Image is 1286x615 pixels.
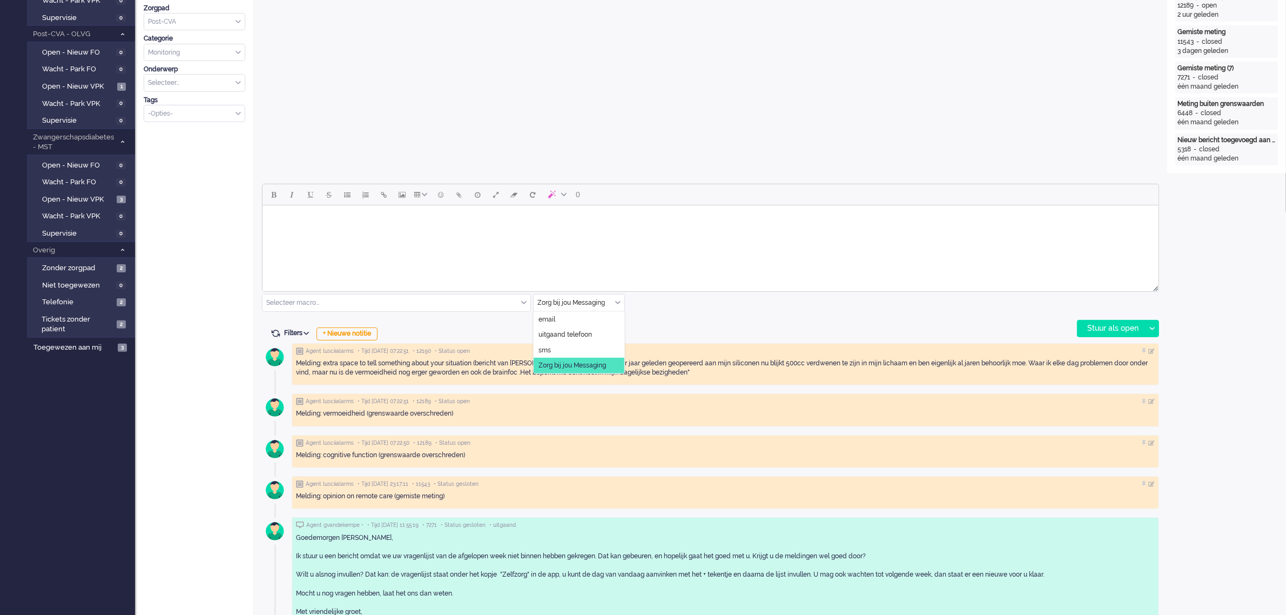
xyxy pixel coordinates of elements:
button: Add attachment [450,185,468,204]
button: AI [542,185,571,204]
li: sms [534,343,624,358]
div: - [1194,1,1202,10]
a: Supervisie 0 [31,227,134,239]
div: Melding: extra space to tell something about your situation (bericht van [PERSON_NAME]). "ik ben ... [296,359,1155,377]
span: sms [538,346,551,355]
span: Wacht - Park FO [42,177,113,188]
button: Delay message [468,185,487,204]
span: • 12189 [413,439,432,447]
div: closed [1198,73,1218,82]
a: Niet toegewezen 0 [31,279,134,291]
span: Supervisie [42,116,113,126]
a: Telefonie 2 [31,296,134,307]
span: 0 [116,117,126,125]
img: avatar [261,436,288,463]
span: Filters [284,329,313,337]
span: Overig [31,245,115,256]
button: Reset content [523,185,542,204]
span: Tickets zonder patient [42,315,113,335]
span: Agent lusciialarms [306,398,354,405]
span: 0 [576,190,580,199]
span: 3 [118,344,127,352]
span: 2 [117,264,126,272]
img: avatar [261,477,288,504]
img: ic_chat_grey.svg [296,522,304,529]
span: 0 [116,49,126,57]
div: closed [1199,145,1220,154]
span: Wacht - Park FO [42,64,113,75]
a: Wacht - Park VPK 0 [31,210,134,222]
button: Table [412,185,432,204]
div: 6448 [1177,109,1193,118]
span: email [538,315,555,324]
span: • Tijd [DATE] 07:22:51 [358,347,409,355]
span: 1 [117,83,126,91]
div: Tags [144,96,245,105]
span: Agent lusciialarms [306,439,354,447]
a: Open - Nieuw FO 0 [31,46,134,58]
span: Open - Nieuw FO [42,48,113,58]
span: Supervisie [42,13,113,23]
span: 0 [116,282,126,290]
a: Open - Nieuw VPK 1 [31,80,134,92]
div: één maand geleden [1177,82,1276,91]
span: Zorg bij jou Messaging [538,361,606,370]
button: Emoticons [432,185,450,204]
span: 3 [117,196,126,204]
span: • Tijd [DATE] 07:22:51 [358,398,409,405]
img: avatar [261,344,288,371]
div: Melding: opinion on remote care (gemiste meting) [296,492,1155,501]
span: • Tijd [DATE] 07:22:50 [358,439,409,447]
span: • Status open [435,347,470,355]
span: 0 [116,162,126,170]
a: Supervisie 0 [31,11,134,23]
div: Resize [1149,282,1159,291]
a: Wacht - Park FO 0 [31,176,134,188]
div: Nieuw bericht toegevoegd aan gesprek [1177,136,1276,145]
span: 2 [117,320,126,329]
div: - [1194,37,1202,46]
a: Supervisie 0 [31,114,134,126]
div: open [1202,1,1217,10]
div: 2 uur geleden [1177,10,1276,19]
span: Zwangerschapsdiabetes - MST [31,132,115,152]
span: Open - Nieuw FO [42,161,113,171]
li: email [534,312,624,327]
div: 5318 [1177,145,1191,154]
span: • Tijd [DATE] 23:17:11 [358,480,408,488]
span: Zonder zorgpad [42,263,114,273]
img: avatar [261,518,288,545]
span: Wacht - Park VPK [42,211,113,222]
div: één maand geleden [1177,154,1276,163]
div: 12189 [1177,1,1194,10]
button: Fullscreen [487,185,505,204]
div: één maand geleden [1177,118,1276,127]
div: 11543 [1177,37,1194,46]
span: Agent lusciialarms [306,480,354,488]
div: closed [1201,109,1221,118]
a: Open - Nieuw VPK 3 [31,193,134,205]
span: • 12190 [413,347,431,355]
button: Italic [283,185,301,204]
button: Insert/edit image [393,185,412,204]
button: Bullet list [338,185,356,204]
span: • 7271 [422,522,437,529]
span: • Status gesloten [434,480,479,488]
button: 0 [571,185,585,204]
span: • Status open [435,398,470,405]
img: avatar [261,394,288,421]
a: Wacht - Park VPK 0 [31,97,134,109]
div: + Nieuwe notitie [317,327,378,340]
div: Stuur als open [1078,320,1145,337]
div: - [1191,145,1199,154]
span: uitgaand telefoon [538,330,592,339]
div: closed [1202,37,1222,46]
li: uitgaand telefoon [534,327,624,343]
span: 0 [116,14,126,22]
span: 0 [116,230,126,238]
span: 0 [116,178,126,186]
div: 7271 [1177,73,1190,82]
div: Meting buiten grenswaarden [1177,99,1276,109]
span: • Status gesloten [441,522,486,529]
